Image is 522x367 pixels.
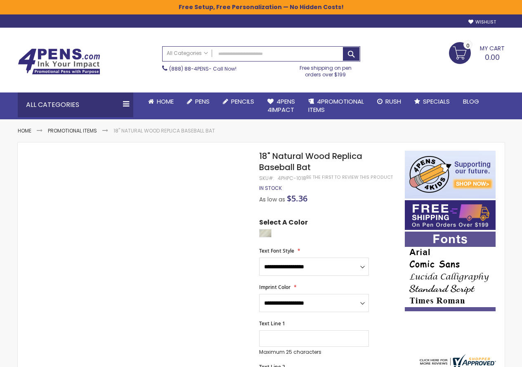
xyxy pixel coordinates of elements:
[259,185,282,192] span: In stock
[466,42,470,50] span: 0
[259,185,282,192] div: Availability
[371,92,408,111] a: Rush
[259,229,272,237] div: Natural Wood
[385,97,401,106] span: Rush
[405,151,496,199] img: 4pens 4 kids
[18,92,133,117] div: All Categories
[259,175,274,182] strong: SKU
[195,97,210,106] span: Pens
[142,92,180,111] a: Home
[308,97,364,114] span: 4PROMOTIONAL ITEMS
[259,320,285,327] span: Text Line 1
[485,52,500,62] span: 0.00
[163,47,212,60] a: All Categories
[291,62,360,78] div: Free shipping on pen orders over $199
[169,65,209,72] a: (888) 88-4PENS
[113,128,215,134] li: 18" Natural Wood Replica Baseball Bat
[157,97,174,106] span: Home
[18,48,100,75] img: 4Pens Custom Pens and Promotional Products
[259,247,294,254] span: Text Font Style
[259,284,291,291] span: Imprint Color
[259,150,362,173] span: 18" Natural Wood Replica Baseball Bat
[454,345,522,367] iframe: Google Customer Reviews
[259,195,285,204] span: As low as
[169,65,236,72] span: - Call Now!
[463,97,479,106] span: Blog
[231,97,254,106] span: Pencils
[405,200,496,230] img: Free shipping on orders over $199
[449,42,505,63] a: 0.00 0
[259,218,308,229] span: Select A Color
[408,92,456,111] a: Specials
[423,97,450,106] span: Specials
[180,92,216,111] a: Pens
[302,92,371,119] a: 4PROMOTIONALITEMS
[259,349,369,355] p: Maximum 25 characters
[468,19,496,25] a: Wishlist
[48,127,97,134] a: Promotional Items
[167,50,208,57] span: All Categories
[261,92,302,119] a: 4Pens4impact
[456,92,486,111] a: Blog
[18,127,31,134] a: Home
[216,92,261,111] a: Pencils
[267,97,295,114] span: 4Pens 4impact
[306,174,393,180] a: Be the first to review this product
[278,175,306,182] div: 4PHPC-1018
[287,193,307,204] span: $5.36
[405,232,496,311] img: font-personalization-examples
